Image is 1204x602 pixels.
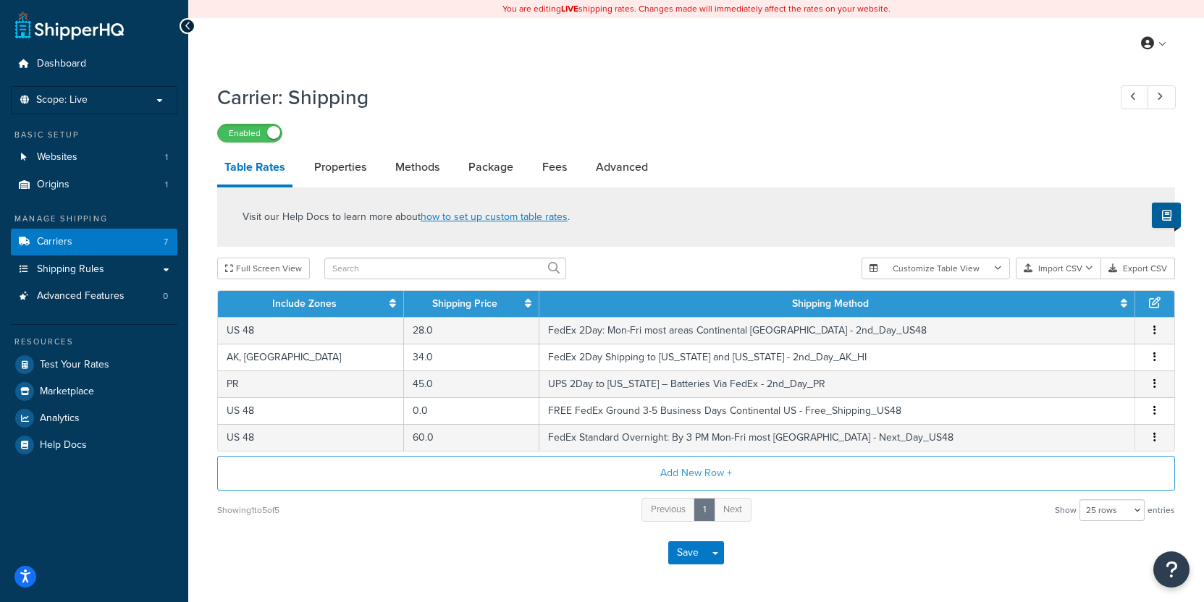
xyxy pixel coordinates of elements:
[217,83,1094,111] h1: Carrier: Shipping
[218,124,282,142] label: Enabled
[1153,551,1190,588] button: Open Resource Center
[11,283,177,310] li: Advanced Features
[324,258,566,279] input: Search
[1148,85,1176,109] a: Next Record
[37,236,72,248] span: Carriers
[404,370,539,397] td: 45.0
[589,150,655,185] a: Advanced
[11,129,177,141] div: Basic Setup
[217,500,279,520] div: Showing 1 to 5 of 5
[651,502,686,516] span: Previous
[37,263,104,276] span: Shipping Rules
[218,424,404,451] td: US 48
[40,386,94,398] span: Marketplace
[40,439,87,451] span: Help Docs
[1148,500,1175,520] span: entries
[11,229,177,255] a: Carriers7
[539,424,1135,451] td: FedEx Standard Overnight: By 3 PM Mon-Fri most [GEOGRAPHIC_DATA] - Next_Day_US48
[164,236,168,248] span: 7
[11,144,177,171] a: Websites1
[37,58,86,70] span: Dashboard
[461,150,521,185] a: Package
[218,370,404,397] td: PR
[404,397,539,424] td: 0.0
[388,150,447,185] a: Methods
[1016,258,1101,279] button: Import CSV
[404,344,539,370] td: 34.0
[11,51,177,77] a: Dashboard
[11,229,177,255] li: Carriers
[217,258,310,279] button: Full Screen View
[561,2,578,15] b: LIVE
[641,498,695,522] a: Previous
[1152,203,1181,228] button: Show Help Docs
[11,432,177,458] a: Help Docs
[307,150,374,185] a: Properties
[432,296,497,311] a: Shipping Price
[539,344,1135,370] td: FedEx 2Day Shipping to [US_STATE] and [US_STATE] - 2nd_Day_AK_HI
[11,352,177,378] a: Test Your Rates
[11,213,177,225] div: Manage Shipping
[163,290,168,302] span: 0
[36,94,88,106] span: Scope: Live
[11,405,177,431] a: Analytics
[1101,258,1175,279] button: Export CSV
[694,498,715,522] a: 1
[218,344,404,370] td: AK, [GEOGRAPHIC_DATA]
[404,317,539,344] td: 28.0
[421,209,568,224] a: how to set up custom table rates
[1055,500,1077,520] span: Show
[714,498,752,522] a: Next
[272,296,337,311] a: Include Zones
[539,397,1135,424] td: FREE FedEx Ground 3-5 Business Days Continental US - Free_Shipping_US48
[37,290,125,302] span: Advanced Features
[165,151,168,164] span: 1
[37,151,77,164] span: Websites
[40,412,80,425] span: Analytics
[165,179,168,191] span: 1
[535,150,574,185] a: Fees
[723,502,742,516] span: Next
[1121,85,1149,109] a: Previous Record
[792,296,869,311] a: Shipping Method
[11,378,177,404] a: Marketplace
[218,397,404,424] td: US 48
[218,317,404,344] td: US 48
[37,179,70,191] span: Origins
[11,336,177,348] div: Resources
[11,171,177,198] li: Origins
[243,209,570,225] p: Visit our Help Docs to learn more about .
[862,258,1010,279] button: Customize Table View
[539,370,1135,397] td: UPS 2Day to [US_STATE] – Batteries Via FedEx - 2nd_Day_PR
[404,424,539,451] td: 60.0
[40,359,109,371] span: Test Your Rates
[539,317,1135,344] td: FedEx 2Day: Mon-Fri most areas Continental [GEOGRAPHIC_DATA] - 2nd_Day_US48
[217,456,1175,491] button: Add New Row +
[668,541,707,564] button: Save
[11,283,177,310] a: Advanced Features0
[11,144,177,171] li: Websites
[11,256,177,283] a: Shipping Rules
[217,150,292,187] a: Table Rates
[11,171,177,198] a: Origins1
